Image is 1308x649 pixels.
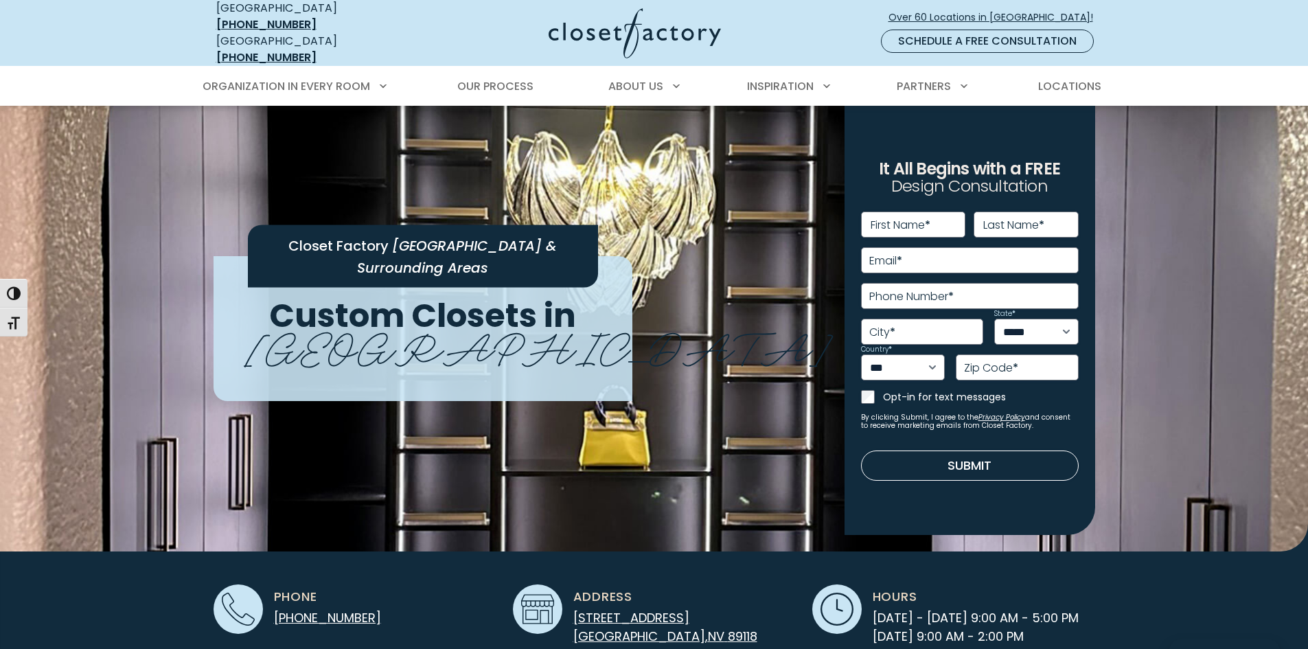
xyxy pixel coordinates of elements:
[274,609,381,626] a: [PHONE_NUMBER]
[216,33,415,66] div: [GEOGRAPHIC_DATA]
[888,5,1105,30] a: Over 60 Locations in [GEOGRAPHIC_DATA]!
[873,608,1079,627] span: [DATE] - [DATE] 9:00 AM - 5:00 PM
[879,157,1060,180] span: It All Begins with a FREE
[708,628,724,645] span: NV
[747,78,814,94] span: Inspiration
[274,587,317,606] span: Phone
[1038,78,1101,94] span: Locations
[608,78,663,94] span: About Us
[245,313,832,376] span: [GEOGRAPHIC_DATA]
[994,310,1016,317] label: State
[573,628,705,645] span: [GEOGRAPHIC_DATA]
[873,627,1079,646] span: [DATE] 9:00 AM - 2:00 PM
[871,220,930,231] label: First Name
[573,609,757,645] a: [STREET_ADDRESS] [GEOGRAPHIC_DATA],NV 89118
[888,10,1104,25] span: Over 60 Locations in [GEOGRAPHIC_DATA]!
[983,220,1044,231] label: Last Name
[549,8,721,58] img: Closet Factory Logo
[573,587,633,606] span: Address
[891,175,1048,198] span: Design Consultation
[964,363,1018,374] label: Zip Code
[883,390,1079,404] label: Opt-in for text messages
[881,30,1094,53] a: Schedule a Free Consultation
[216,49,317,65] a: [PHONE_NUMBER]
[357,236,557,277] span: [GEOGRAPHIC_DATA] & Surrounding Areas
[873,587,917,606] span: Hours
[978,412,1025,422] a: Privacy Policy
[573,609,689,626] span: [STREET_ADDRESS]
[288,236,389,255] span: Closet Factory
[193,67,1116,106] nav: Primary Menu
[869,327,895,338] label: City
[203,78,370,94] span: Organization in Every Room
[457,78,533,94] span: Our Process
[216,16,317,32] a: [PHONE_NUMBER]
[269,293,576,339] span: Custom Closets in
[869,291,954,302] label: Phone Number
[869,255,902,266] label: Email
[728,628,757,645] span: 89118
[861,413,1079,430] small: By clicking Submit, I agree to the and consent to receive marketing emails from Closet Factory.
[861,346,892,353] label: Country
[897,78,951,94] span: Partners
[861,451,1079,481] button: Submit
